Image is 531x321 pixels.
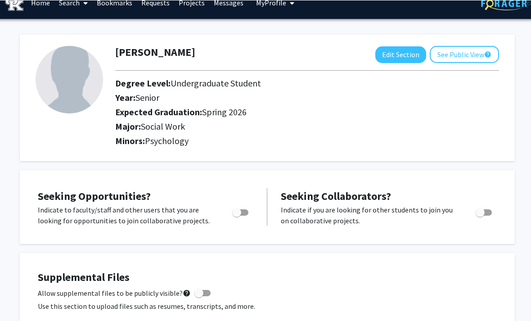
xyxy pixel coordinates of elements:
span: Seeking Opportunities? [38,189,151,203]
h4: Supplemental Files [38,271,497,284]
img: Profile Picture [36,45,103,113]
span: Allow supplemental files to be publicly visible? [38,287,191,298]
iframe: Chat [7,280,38,314]
p: Indicate if you are looking for other students to join you on collaborative projects. [281,204,459,226]
span: Undergraduate Student [171,77,261,88]
span: Spring 2026 [202,106,247,117]
h2: Minors: [115,135,499,146]
h2: Major: [115,121,499,131]
p: Indicate to faculty/staff and other users that you are looking for opportunities to join collabor... [38,204,215,226]
button: See Public View [430,45,499,63]
span: Senior [135,91,159,103]
h2: Expected Graduation: [115,106,463,117]
mat-icon: help [183,287,191,298]
span: Seeking Collaborators? [281,189,391,203]
h2: Degree Level: [115,77,463,88]
h2: Year: [115,92,463,103]
span: Psychology [145,135,189,146]
span: Social Work [141,120,185,131]
button: Edit Section [375,46,426,63]
div: Toggle [229,204,253,217]
mat-icon: help [484,49,491,59]
div: Toggle [472,204,497,217]
p: Use this section to upload files such as resumes, transcripts, and more. [38,300,497,311]
h1: [PERSON_NAME] [115,45,195,59]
